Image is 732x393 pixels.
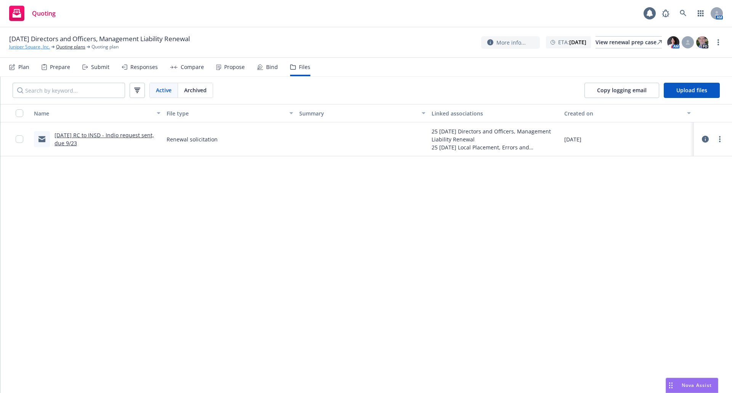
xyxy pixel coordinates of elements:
button: Summary [296,104,429,122]
button: Copy logging email [584,83,659,98]
span: Active [156,86,172,94]
div: View renewal prep case [596,37,662,48]
a: Report a Bug [658,6,673,21]
div: Linked associations [432,109,558,117]
a: Juniper Square, Inc. [9,43,50,50]
div: 25 [DATE] Local Placement, Errors and Omissions, E&O with Cyber, Intellectual Property Infringeme... [432,143,558,151]
div: Files [299,64,310,70]
div: Summary [299,109,417,117]
div: 25 [DATE] Directors and Officers, Management Liability Renewal [432,127,558,143]
input: Search by keyword... [13,83,125,98]
div: Prepare [50,64,70,70]
button: Nova Assist [666,378,718,393]
a: Search [676,6,691,21]
div: Name [34,109,152,117]
div: Drag to move [666,378,676,393]
a: Quoting plans [56,43,85,50]
span: Quoting [32,10,56,16]
div: Plan [18,64,29,70]
div: Compare [181,64,204,70]
div: Created on [564,109,682,117]
span: Nova Assist [682,382,712,388]
div: Bind [266,64,278,70]
button: More info... [481,36,540,49]
button: Created on [561,104,694,122]
input: Select all [16,109,23,117]
button: Name [31,104,164,122]
a: more [715,135,724,144]
a: [DATE] RC to INSD - Indio request sent, due 9/23 [55,132,154,147]
span: Upload files [676,87,707,94]
span: Archived [184,86,207,94]
input: Toggle Row Selected [16,135,23,143]
img: photo [696,36,708,48]
button: Linked associations [429,104,561,122]
a: Quoting [6,3,59,24]
span: ETA : [558,38,586,46]
a: Switch app [693,6,708,21]
button: File type [164,104,296,122]
a: more [714,38,723,47]
a: View renewal prep case [596,36,662,48]
span: Copy logging email [597,87,647,94]
div: Responses [130,64,158,70]
div: Submit [91,64,109,70]
img: photo [667,36,679,48]
span: Renewal solicitation [167,135,218,143]
span: [DATE] [564,135,581,143]
strong: [DATE] [569,38,586,46]
span: [DATE] Directors and Officers, Management Liability Renewal [9,34,190,43]
span: More info... [496,38,526,47]
div: File type [167,109,285,117]
span: Quoting plan [91,43,119,50]
button: Upload files [664,83,720,98]
div: Propose [224,64,245,70]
